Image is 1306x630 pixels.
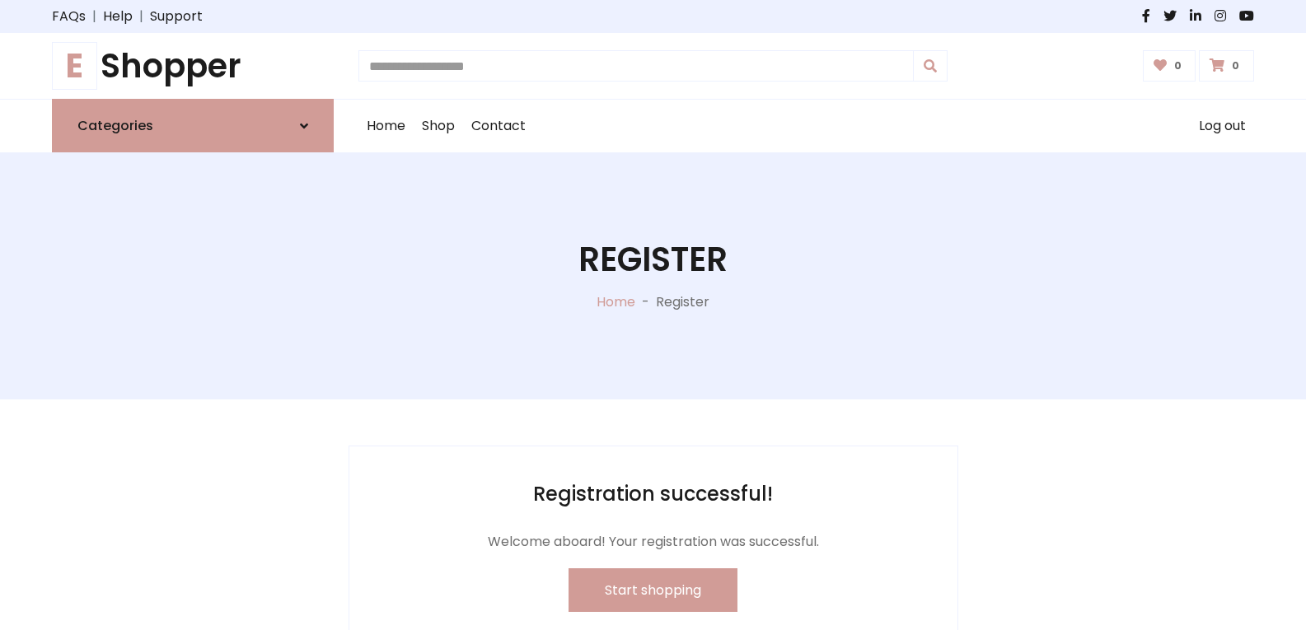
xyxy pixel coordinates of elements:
[86,7,103,26] span: |
[463,100,534,152] a: Contact
[597,292,635,311] a: Home
[414,100,463,152] a: Shop
[1191,100,1254,152] a: Log out
[1228,58,1243,73] span: 0
[635,292,656,312] p: -
[52,7,86,26] a: FAQs
[1143,50,1196,82] a: 0
[578,240,728,279] h1: Register
[52,46,334,86] a: EShopper
[569,568,737,612] button: Start shopping
[1170,58,1186,73] span: 0
[656,292,709,312] p: Register
[1199,50,1254,82] a: 0
[103,7,133,26] a: Help
[77,118,153,133] h6: Categories
[52,46,334,86] h1: Shopper
[488,532,819,552] span: Welcome aboard! Your registration was successful.
[533,479,773,509] h2: Registration successful!
[52,99,334,152] a: Categories
[358,100,414,152] a: Home
[52,42,97,90] span: E
[150,7,203,26] a: Support
[133,7,150,26] span: |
